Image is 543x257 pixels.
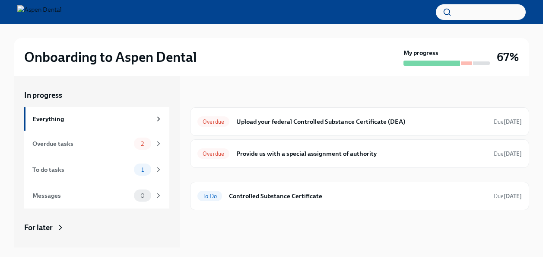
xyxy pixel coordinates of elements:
h2: Onboarding to Aspen Dental [24,48,197,66]
span: August 4th, 2025 10:00 [494,150,522,158]
h6: Upload your federal Controlled Substance Certificate (DEA) [236,117,487,126]
a: Archived [24,247,169,257]
img: Aspen Dental [17,5,62,19]
div: Everything [32,114,151,124]
strong: [DATE] [504,151,522,157]
a: For later [24,222,169,233]
span: 0 [135,193,150,199]
span: Due [494,193,522,199]
h6: Controlled Substance Certificate [229,191,487,201]
div: In progress [190,90,228,100]
span: Due [494,119,522,125]
h6: Provide us with a special assignment of authority [236,149,487,158]
a: OverdueProvide us with a special assignment of authorityDue[DATE] [197,147,522,161]
span: 1 [136,167,149,173]
div: Overdue tasks [32,139,130,148]
strong: My progress [403,48,438,57]
a: Everything [24,107,169,131]
span: Overdue [197,119,229,125]
strong: [DATE] [504,193,522,199]
a: OverdueUpload your federal Controlled Substance Certificate (DEA)Due[DATE] [197,115,522,128]
h3: 67% [497,49,519,65]
span: October 8th, 2025 10:00 [494,192,522,200]
a: In progress [24,90,169,100]
span: Due [494,151,522,157]
div: For later [24,222,53,233]
div: To do tasks [32,165,130,174]
a: To DoControlled Substance CertificateDue[DATE] [197,189,522,203]
span: To Do [197,193,222,199]
span: Overdue [197,151,229,157]
strong: [DATE] [504,119,522,125]
a: To do tasks1 [24,157,169,183]
div: Messages [32,191,130,200]
a: Messages0 [24,183,169,209]
a: Overdue tasks2 [24,131,169,157]
span: 2 [136,141,149,147]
